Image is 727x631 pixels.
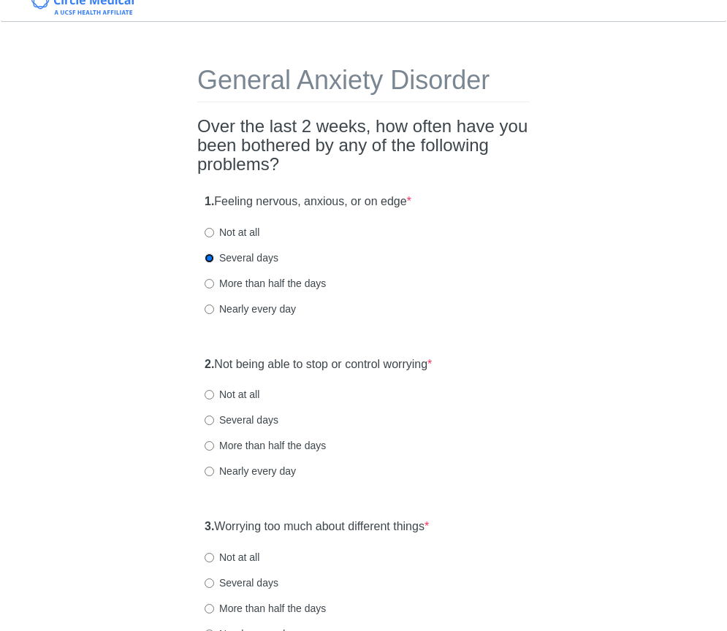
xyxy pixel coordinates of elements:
[205,601,326,616] label: More than half the days
[205,356,432,373] label: Not being able to stop or control worrying
[205,575,278,590] label: Several days
[205,413,278,427] label: Several days
[205,276,326,291] label: More than half the days
[205,387,259,402] label: Not at all
[205,358,214,370] strong: 2.
[205,279,214,288] input: More than half the days
[205,390,214,399] input: Not at all
[205,520,214,532] strong: 3.
[205,464,296,478] label: Nearly every day
[205,519,429,535] label: Worrying too much about different things
[205,195,214,207] strong: 1.
[205,604,214,613] input: More than half the days
[205,438,326,453] label: More than half the days
[205,228,214,237] input: Not at all
[205,467,214,476] input: Nearly every day
[205,550,259,565] label: Not at all
[197,66,530,102] h1: General Anxiety Disorder
[205,194,411,210] label: Feeling nervous, anxious, or on edge
[205,302,296,316] label: Nearly every day
[205,251,278,265] label: Several days
[205,416,214,425] input: Several days
[205,253,214,263] input: Several days
[205,305,214,314] input: Nearly every day
[205,225,259,240] label: Not at all
[197,117,530,175] h2: Over the last 2 weeks, how often have you been bothered by any of the following problems?
[205,578,214,588] input: Several days
[205,553,214,562] input: Not at all
[205,441,214,451] input: More than half the days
